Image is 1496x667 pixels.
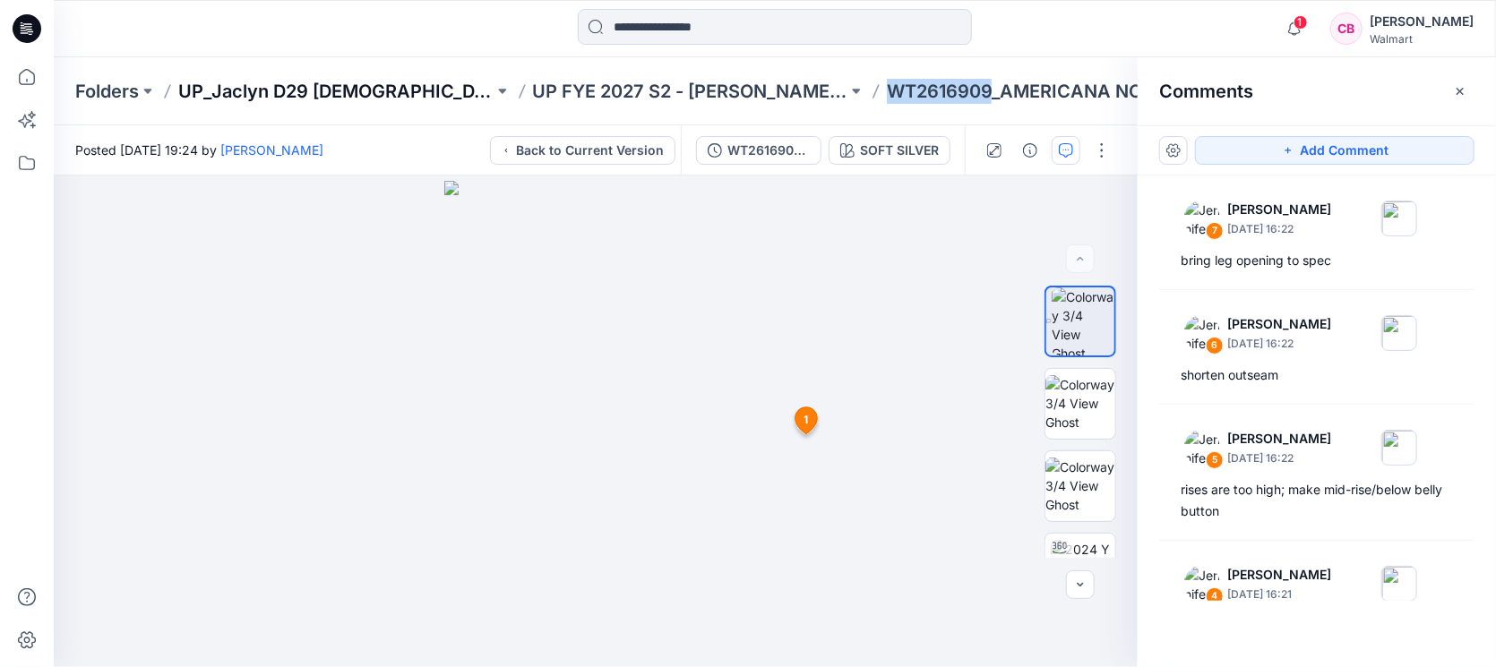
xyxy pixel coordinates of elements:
div: Walmart [1370,32,1474,46]
p: [PERSON_NAME] [1227,313,1331,335]
div: SOFT SILVER [860,141,939,160]
p: [PERSON_NAME] [1227,428,1331,449]
p: [DATE] 16:22 [1227,220,1331,238]
a: UP_Jaclyn D29 [DEMOGRAPHIC_DATA] Sleep [178,79,494,104]
div: shorten outseam [1181,364,1453,386]
img: Jennifer Yerkes [1184,430,1220,466]
div: 4 [1206,587,1224,605]
p: [DATE] 16:21 [1227,586,1331,603]
div: CB [1330,13,1363,45]
button: Back to Current Version [490,136,675,165]
p: WT2616909_AMERICANA NOTCH SET [887,79,1202,104]
div: rises are too high; make mid-rise/below belly button [1181,479,1453,522]
button: WT2616909_ADM_Rev 2_AMERICANA NOTCH SET [696,136,821,165]
a: Folders [75,79,139,104]
div: 5 [1206,451,1224,469]
img: Colorway 3/4 View Ghost [1052,287,1114,355]
a: UP FYE 2027 S2 - [PERSON_NAME] D29 [DEMOGRAPHIC_DATA] Sleepwear [533,79,848,104]
img: Jennifer Yerkes [1184,566,1220,602]
h2: Comments [1159,81,1253,102]
div: 7 [1206,222,1224,240]
p: [PERSON_NAME] [1227,199,1331,220]
p: [DATE] 16:22 [1227,335,1331,353]
p: [DATE] 16:22 [1227,449,1331,467]
img: Jennifer Yerkes [1184,315,1220,351]
p: [PERSON_NAME] [1227,564,1331,586]
div: [PERSON_NAME] [1370,11,1474,32]
button: Add Comment [1195,136,1475,165]
button: SOFT SILVER [829,136,950,165]
span: Posted [DATE] 19:24 by [75,141,323,159]
img: 2024 Y 130 TT w Avatar [1051,540,1115,596]
img: Jennifer Yerkes [1184,201,1220,236]
div: WT2616909_ADM_Rev 2_AMERICANA NOTCH SET [727,141,810,160]
div: 6 [1206,337,1224,355]
a: [PERSON_NAME] [220,142,323,158]
button: Details [1016,136,1045,165]
img: Colorway 3/4 View Ghost [1045,457,1115,514]
span: 1 [1294,15,1308,30]
div: bring leg opening to spec [1181,250,1453,271]
img: Colorway 3/4 View Ghost [1045,375,1115,432]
